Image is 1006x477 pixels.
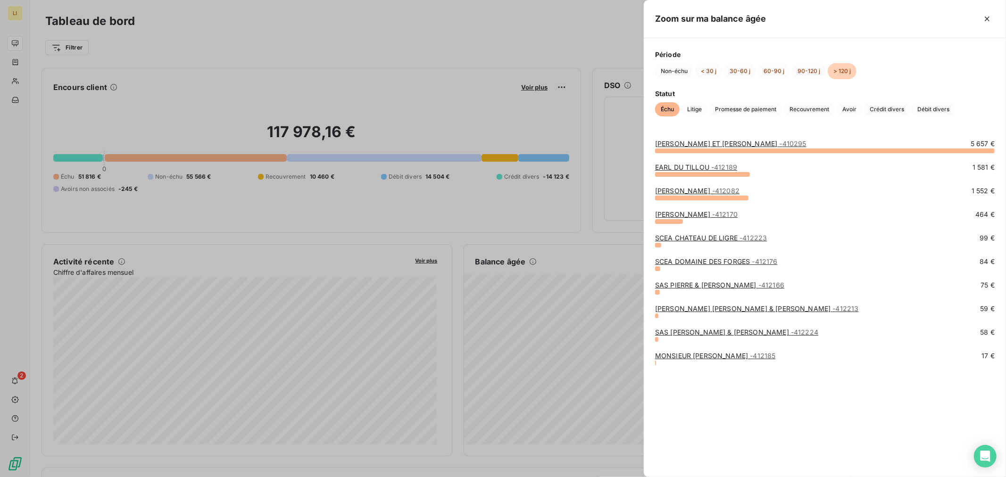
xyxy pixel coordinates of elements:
a: [PERSON_NAME] ET [PERSON_NAME] [655,140,806,148]
a: EARL DU TILLOU [655,163,737,171]
span: 59 € [980,304,995,313]
a: SCEA DOMAINE DES FORGES [655,257,778,265]
span: 5 657 € [971,139,995,148]
span: - 410295 [780,140,806,148]
h5: Zoom sur ma balance âgée [655,12,766,25]
span: - 412224 [791,328,818,336]
span: Période [655,49,995,59]
span: - 412213 [833,304,859,313]
span: - 412185 [750,352,775,360]
span: - 412166 [758,281,784,289]
a: [PERSON_NAME] [655,187,740,195]
span: 17 € [981,351,995,361]
span: - 412170 [712,210,738,218]
span: 464 € [975,210,995,219]
button: Promesse de paiement [709,102,782,116]
span: 1 581 € [973,163,995,172]
a: SCEA CHATEAU DE LIGRE [655,234,767,242]
button: Avoir [837,102,862,116]
button: Recouvrement [784,102,835,116]
div: Open Intercom Messenger [974,445,997,468]
button: 90-120 j [792,63,826,79]
span: - 412189 [711,163,737,171]
span: 75 € [981,280,995,290]
a: [PERSON_NAME] [655,210,738,218]
button: Non-échu [655,63,693,79]
button: Échu [655,102,680,116]
span: 58 € [980,328,995,337]
button: 60-90 j [758,63,790,79]
a: SAS [PERSON_NAME] & [PERSON_NAME] [655,328,818,336]
span: - 412082 [712,187,740,195]
button: Litige [682,102,707,116]
span: Statut [655,89,995,99]
a: SAS PIERRE & [PERSON_NAME] [655,281,784,289]
span: - 412176 [752,257,778,265]
span: - 412223 [740,234,767,242]
a: [PERSON_NAME] [PERSON_NAME] & [PERSON_NAME] [655,304,859,313]
button: 30-60 j [724,63,756,79]
button: < 30 j [695,63,722,79]
span: 99 € [980,233,995,243]
span: 84 € [980,257,995,266]
button: Crédit divers [864,102,910,116]
button: > 120 j [828,63,856,79]
button: Débit divers [912,102,955,116]
span: 1 552 € [972,186,995,196]
a: MONSIEUR [PERSON_NAME] [655,352,776,360]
